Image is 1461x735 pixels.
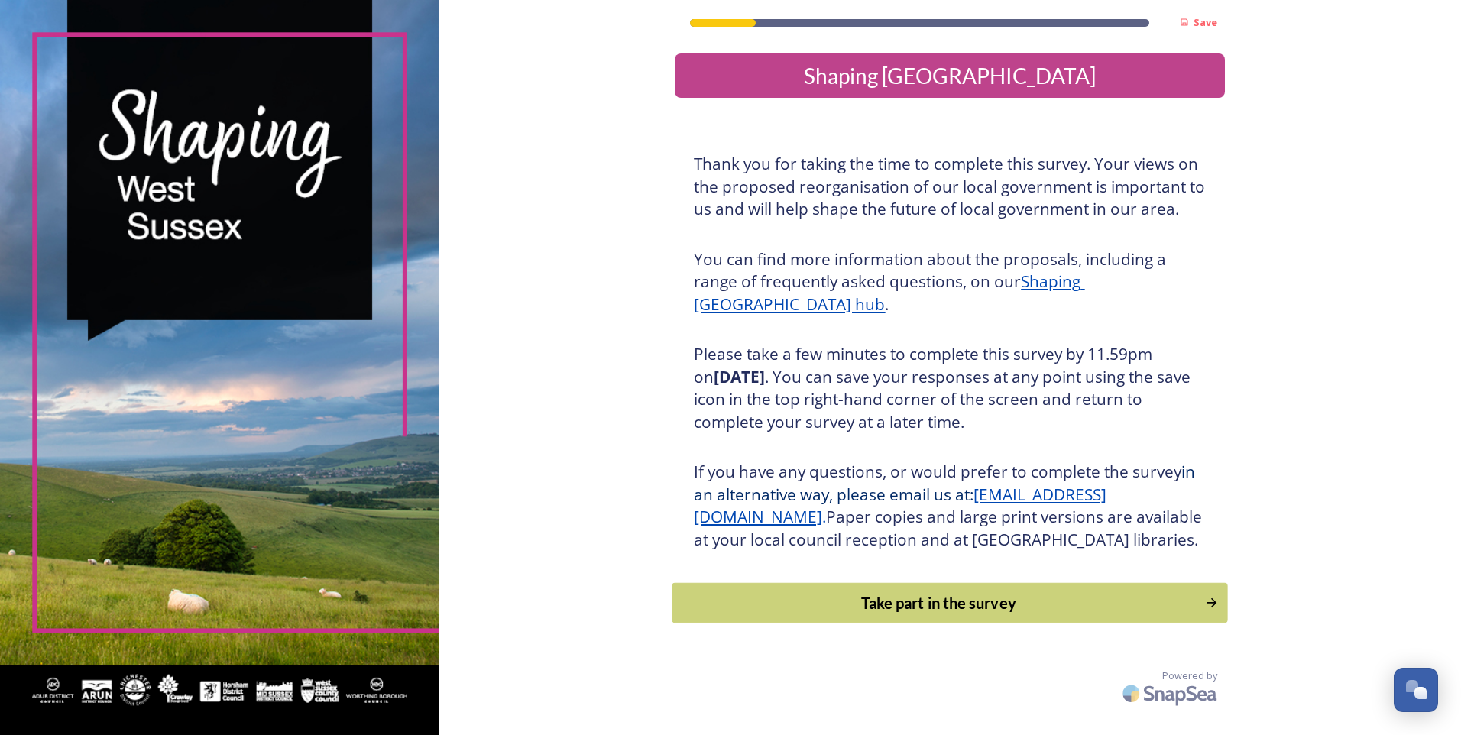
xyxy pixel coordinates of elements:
[714,366,765,387] strong: [DATE]
[694,461,1206,551] h3: If you have any questions, or would prefer to complete the survey Paper copies and large print ve...
[694,484,1106,528] a: [EMAIL_ADDRESS][DOMAIN_NAME]
[672,583,1228,623] button: Continue
[694,153,1206,221] h3: Thank you for taking the time to complete this survey. Your views on the proposed reorganisation ...
[694,343,1206,433] h3: Please take a few minutes to complete this survey by 11.59pm on . You can save your responses at ...
[694,248,1206,316] h3: You can find more information about the proposals, including a range of frequently asked question...
[1118,675,1225,711] img: SnapSea Logo
[681,60,1219,92] div: Shaping [GEOGRAPHIC_DATA]
[694,461,1199,505] span: in an alternative way, please email us at:
[822,506,826,527] span: .
[694,270,1084,315] a: Shaping [GEOGRAPHIC_DATA] hub
[1394,668,1438,712] button: Open Chat
[681,591,1197,614] div: Take part in the survey
[1162,669,1217,683] span: Powered by
[1194,15,1217,29] strong: Save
